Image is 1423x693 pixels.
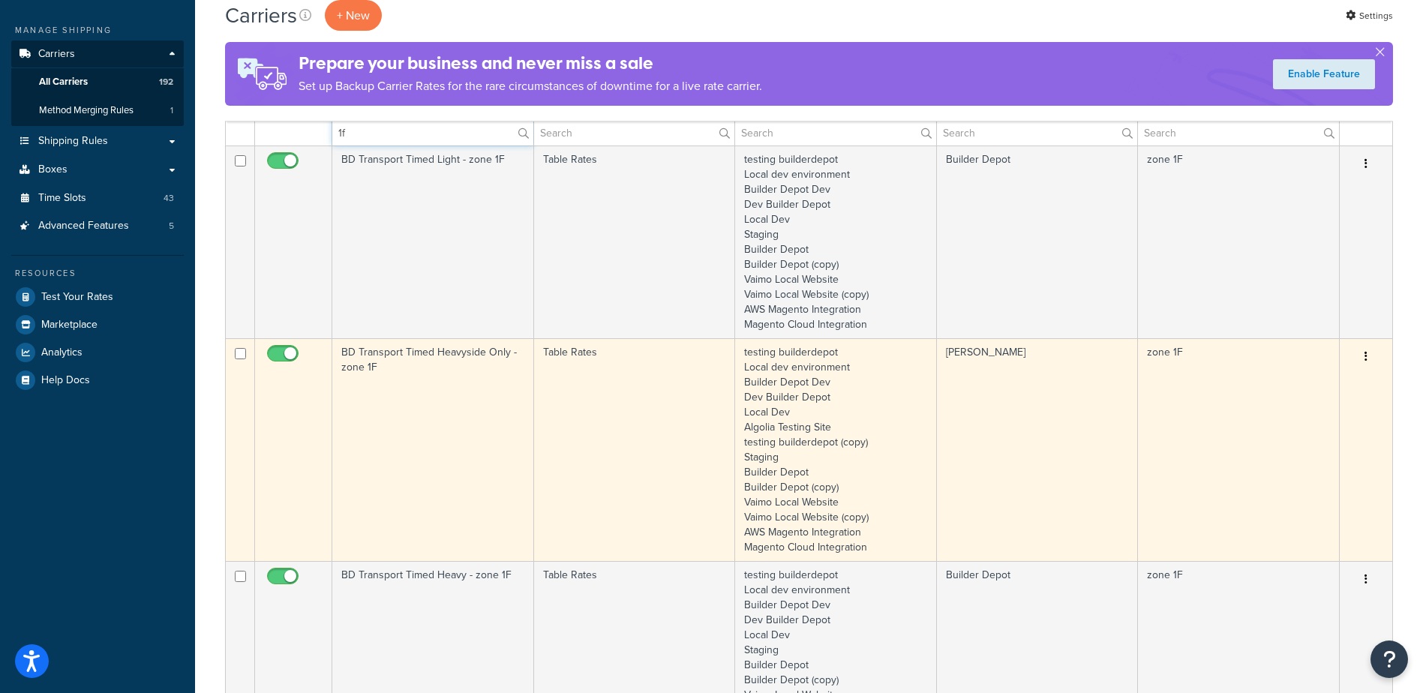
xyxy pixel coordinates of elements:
[11,212,184,240] a: Advanced Features 5
[39,76,88,88] span: All Carriers
[1370,640,1408,678] button: Open Resource Center
[11,68,184,96] li: All Carriers
[11,127,184,155] a: Shipping Rules
[38,135,108,148] span: Shipping Rules
[534,145,736,338] td: Table Rates
[41,319,98,331] span: Marketplace
[735,145,937,338] td: testing builderdepot Local dev environment Builder Depot Dev Dev Builder Depot Local Dev Staging ...
[38,220,129,232] span: Advanced Features
[11,212,184,240] li: Advanced Features
[164,192,174,205] span: 43
[735,338,937,561] td: testing builderdepot Local dev environment Builder Depot Dev Dev Builder Depot Local Dev Algolia ...
[11,97,184,124] a: Method Merging Rules 1
[1273,59,1375,89] a: Enable Feature
[735,120,936,145] input: Search
[937,145,1139,338] td: Builder Depot
[41,374,90,387] span: Help Docs
[11,311,184,338] a: Marketplace
[11,40,184,68] a: Carriers
[159,76,173,88] span: 192
[534,338,736,561] td: Table Rates
[38,163,68,176] span: Boxes
[937,338,1139,561] td: [PERSON_NAME]
[11,283,184,310] a: Test Your Rates
[38,192,86,205] span: Time Slots
[11,339,184,366] a: Analytics
[225,1,297,30] h1: Carriers
[299,51,762,76] h4: Prepare your business and never miss a sale
[11,68,184,96] a: All Carriers 192
[1138,120,1339,145] input: Search
[332,120,533,145] input: Search
[11,24,184,37] div: Manage Shipping
[11,367,184,394] a: Help Docs
[38,48,75,61] span: Carriers
[41,291,113,304] span: Test Your Rates
[41,346,83,359] span: Analytics
[39,104,134,117] span: Method Merging Rules
[534,120,735,145] input: Search
[299,76,762,97] p: Set up Backup Carrier Rates for the rare circumstances of downtime for a live rate carrier.
[169,220,174,232] span: 5
[11,184,184,212] a: Time Slots 43
[225,42,299,106] img: ad-rules-rateshop-fe6ec290ccb7230408bd80ed9643f0289d75e0ffd9eb532fc0e269fcd187b520.png
[11,267,184,280] div: Resources
[1138,338,1340,561] td: zone 1F
[332,338,534,561] td: BD Transport Timed Heavyside Only - zone 1F
[937,120,1138,145] input: Search
[11,184,184,212] li: Time Slots
[332,145,534,338] td: BD Transport Timed Light - zone 1F
[170,104,173,117] span: 1
[1138,145,1340,338] td: zone 1F
[1346,5,1393,26] a: Settings
[11,156,184,184] a: Boxes
[11,40,184,126] li: Carriers
[11,97,184,124] li: Method Merging Rules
